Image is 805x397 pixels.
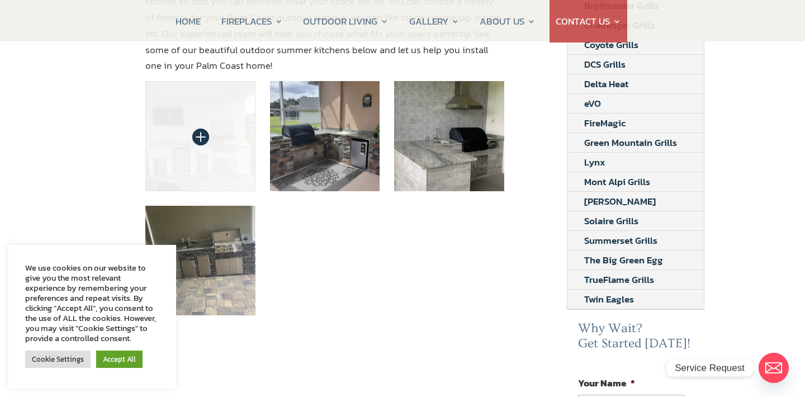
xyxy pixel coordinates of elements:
a: Delta Heat [567,74,645,93]
img: palm coast outdoor summer kitchen [270,81,380,191]
a: Summerset Grills [567,231,674,250]
img: palm coast outdoor summer kitchen [394,81,504,191]
a: Green Mountain Grills [567,133,694,152]
a: Mont Alpi Grills [567,172,667,191]
a: TrueFlame Grills [567,270,671,289]
img: palm coast outdoor summer kitchen [145,81,255,191]
a: Coyote Grills [567,35,655,54]
a: DCS Grills [567,55,642,74]
div: We use cookies on our website to give you the most relevant experience by remembering your prefer... [25,263,159,343]
a: Solaire Grills [567,211,655,230]
a: The Big Green Egg [567,251,680,270]
a: Cookie Settings [25,351,91,368]
a: Accept All [96,351,143,368]
a: Lynx [567,153,622,172]
a: Twin Eagles [567,290,651,309]
label: Your Name [578,377,635,389]
img: palm coast outdoor summer kitchen [145,206,255,316]
a: Email [759,353,789,383]
a: [PERSON_NAME] [567,192,673,211]
a: eVO [567,94,618,113]
h2: Why Wait? Get Started [DATE]! [578,321,693,357]
a: FireMagic [567,114,642,133]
